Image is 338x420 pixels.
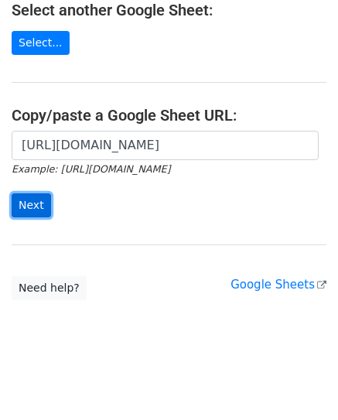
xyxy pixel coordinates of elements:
[12,276,87,300] a: Need help?
[12,31,70,55] a: Select...
[12,106,326,125] h4: Copy/paste a Google Sheet URL:
[12,163,170,175] small: Example: [URL][DOMAIN_NAME]
[12,131,319,160] input: Paste your Google Sheet URL here
[12,193,51,217] input: Next
[12,1,326,19] h4: Select another Google Sheet:
[261,346,338,420] iframe: Chat Widget
[230,278,326,292] a: Google Sheets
